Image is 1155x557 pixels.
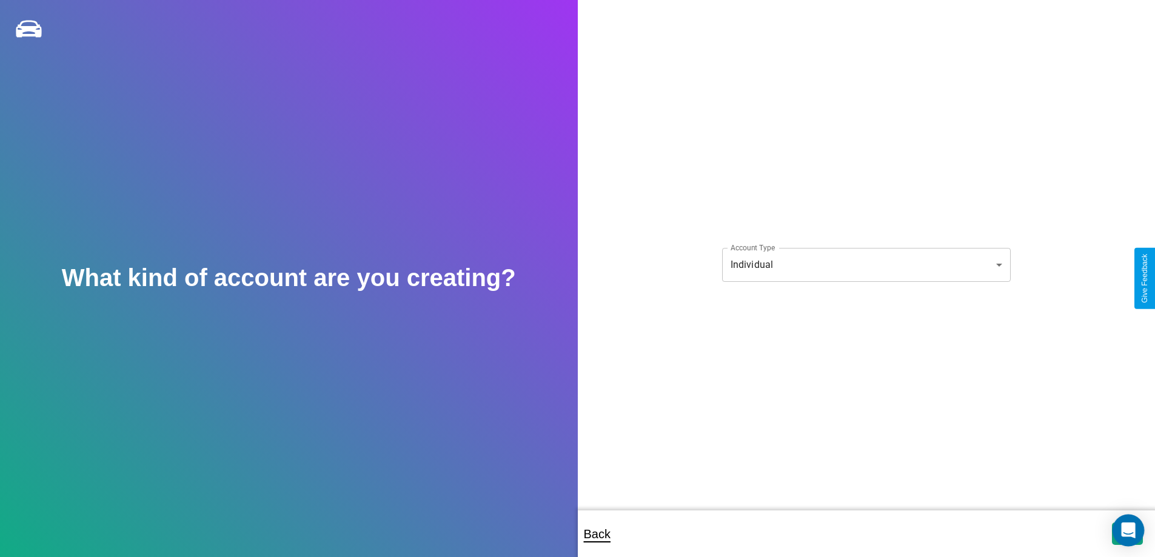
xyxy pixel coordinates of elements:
h2: What kind of account are you creating? [62,264,516,292]
label: Account Type [731,242,775,253]
p: Back [584,523,611,545]
div: Open Intercom Messenger [1113,515,1145,547]
div: Give Feedback [1140,254,1149,303]
div: Individual [722,248,1011,282]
